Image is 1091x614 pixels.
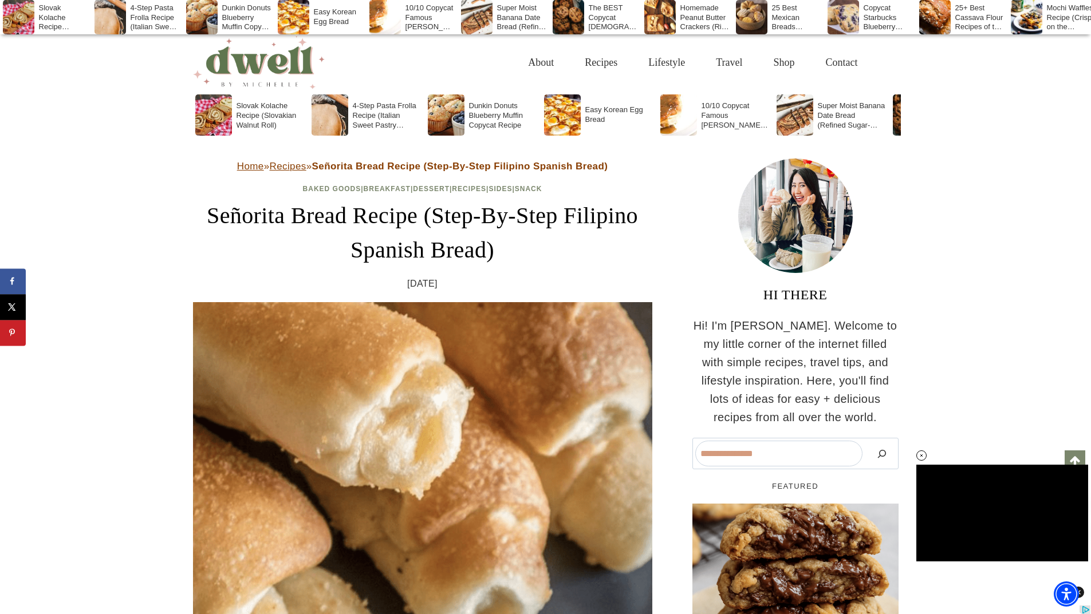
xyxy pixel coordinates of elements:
a: Recipes [569,44,633,81]
a: Snack [515,185,542,193]
h1: Señorita Bread Recipe (Step-By-Step Filipino Spanish Bread) [193,199,652,267]
a: Baked Goods [303,185,361,193]
a: Recipes [452,185,486,193]
a: Scroll to top [1065,450,1085,471]
a: Dessert [413,185,450,193]
div: Accessibility Menu [1054,581,1079,607]
a: Travel [700,44,758,81]
time: [DATE] [407,276,438,291]
img: DWELL by michelle [193,36,325,89]
a: About [513,44,569,81]
span: | | | | | [303,185,542,193]
h3: HI THERE [692,284,899,305]
h5: FEATURED [692,481,899,492]
nav: Primary Navigation [513,44,873,81]
p: Hi! I'm [PERSON_NAME]. Welcome to my little corner of the internet filled with simple recipes, tr... [692,316,899,426]
a: Home [237,161,264,172]
a: Recipes [270,161,306,172]
span: » » [237,161,608,172]
strong: Señorita Bread Recipe (Step-By-Step Filipino Spanish Bread) [312,161,608,172]
a: Breakfast [364,185,411,193]
a: Sides [489,185,512,193]
a: Shop [758,44,810,81]
a: Contact [810,44,873,81]
a: Lifestyle [633,44,700,81]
